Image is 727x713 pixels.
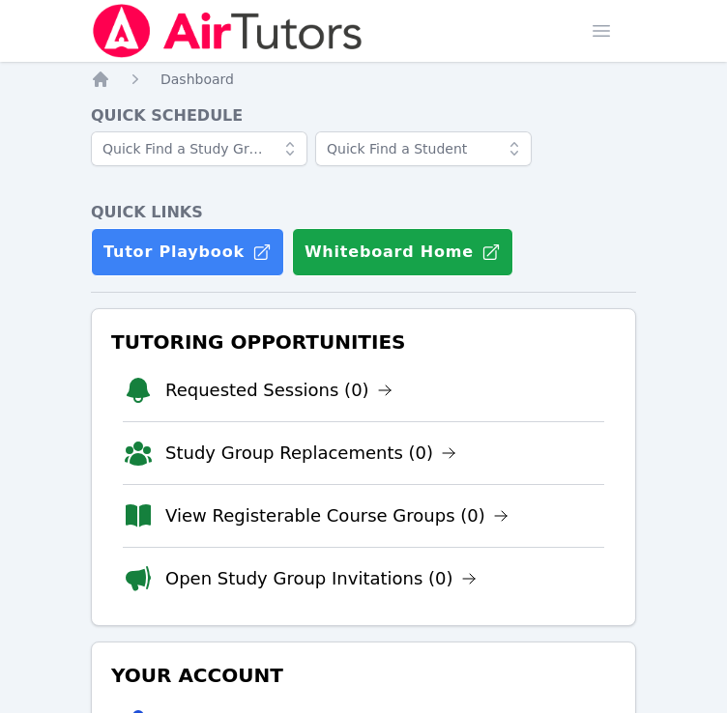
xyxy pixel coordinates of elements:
[315,131,532,166] input: Quick Find a Student
[165,502,509,529] a: View Registerable Course Groups (0)
[91,104,636,128] h4: Quick Schedule
[91,131,307,166] input: Quick Find a Study Group
[91,4,364,58] img: Air Tutors
[160,70,234,89] a: Dashboard
[165,440,456,467] a: Study Group Replacements (0)
[292,228,513,276] button: Whiteboard Home
[91,201,636,224] h4: Quick Links
[107,325,620,359] h3: Tutoring Opportunities
[107,658,620,693] h3: Your Account
[91,228,284,276] a: Tutor Playbook
[165,565,477,592] a: Open Study Group Invitations (0)
[91,70,636,89] nav: Breadcrumb
[160,71,234,87] span: Dashboard
[165,377,393,404] a: Requested Sessions (0)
